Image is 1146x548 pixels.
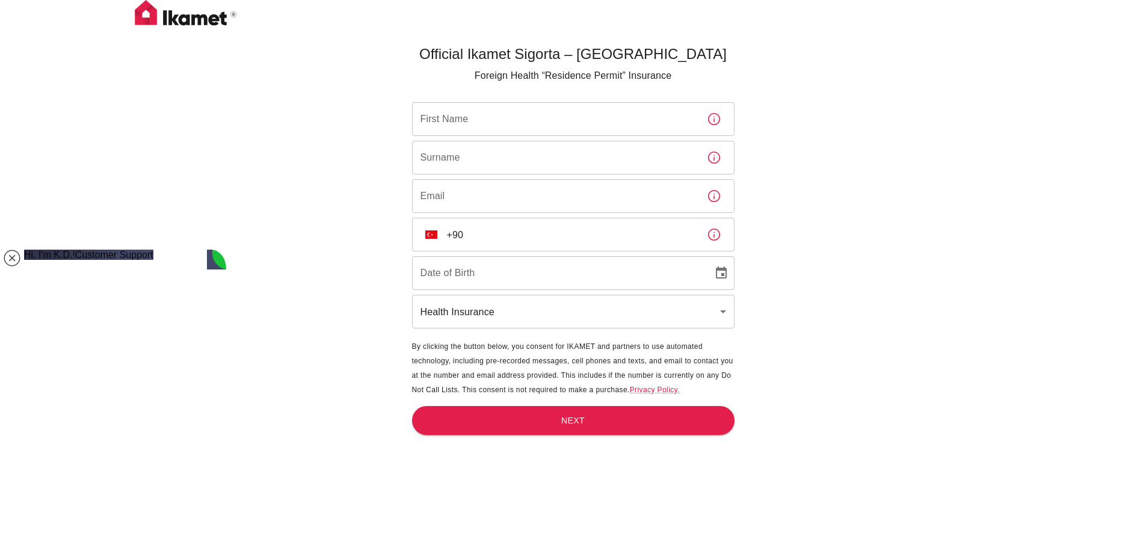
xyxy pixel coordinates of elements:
[412,406,735,436] button: Next
[421,224,442,245] button: Select country
[412,295,735,328] div: Health Insurance
[630,386,680,394] a: Privacy Policy.
[425,230,437,239] img: unknown
[709,261,733,285] button: Choose date
[412,69,735,83] p: Foreign Health “Residence Permit” Insurance
[412,45,735,64] h5: Official Ikamet Sigorta – [GEOGRAPHIC_DATA]
[412,256,704,290] input: DD/MM/YYYY
[412,342,733,394] span: By clicking the button below, you consent for IKAMET and partners to use automated technology, in...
